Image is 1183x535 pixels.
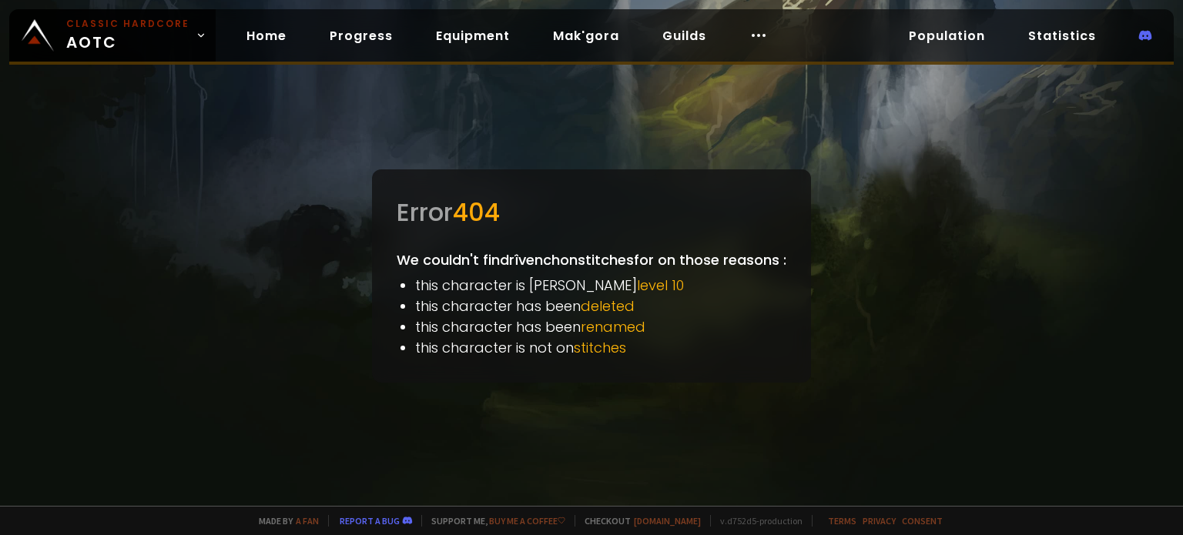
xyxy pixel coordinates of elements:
li: this character has been [415,316,786,337]
span: renamed [581,317,645,336]
li: this character is not on [415,337,786,358]
a: Equipment [424,20,522,52]
a: Guilds [650,20,719,52]
span: 404 [453,195,500,229]
span: Support me, [421,515,565,527]
a: Classic HardcoreAOTC [9,9,216,62]
a: Mak'gora [541,20,632,52]
span: deleted [581,296,635,316]
li: this character has been [415,296,786,316]
small: Classic Hardcore [66,17,189,31]
a: Statistics [1016,20,1108,52]
span: stitches [574,338,626,357]
div: Error [397,194,786,231]
span: level 10 [637,276,684,295]
li: this character is [PERSON_NAME] [415,275,786,296]
a: a fan [296,515,319,527]
a: Population [896,20,997,52]
a: Home [234,20,299,52]
a: Report a bug [340,515,400,527]
span: AOTC [66,17,189,54]
a: Progress [317,20,405,52]
span: Made by [250,515,319,527]
a: Consent [902,515,943,527]
div: We couldn't find rîvench on stitches for on those reasons : [372,169,811,383]
a: Privacy [863,515,896,527]
span: Checkout [575,515,701,527]
span: v. d752d5 - production [710,515,803,527]
a: [DOMAIN_NAME] [634,515,701,527]
a: Buy me a coffee [489,515,565,527]
a: Terms [828,515,856,527]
